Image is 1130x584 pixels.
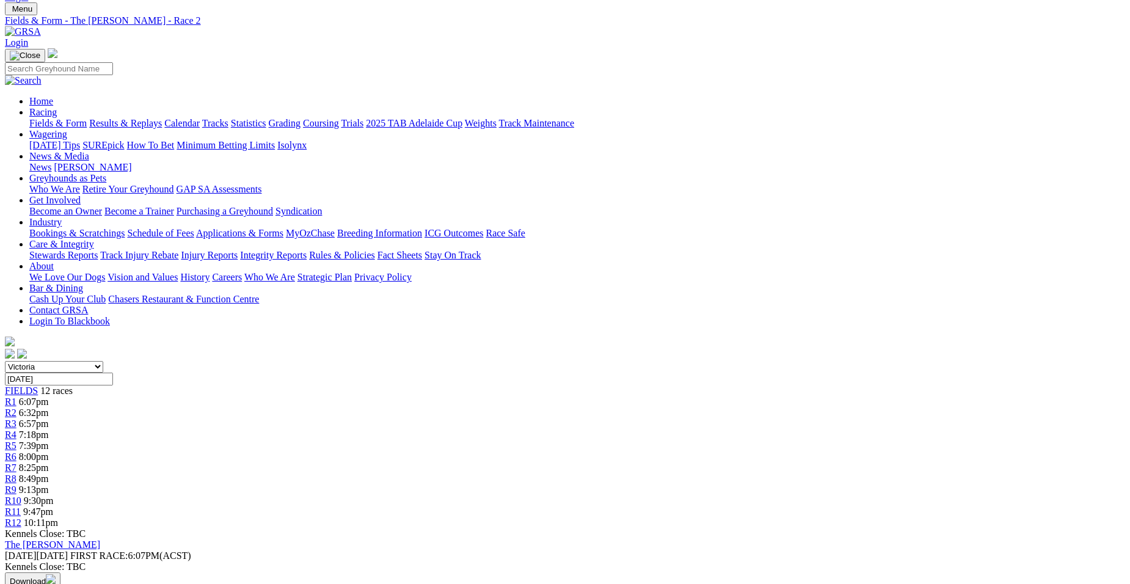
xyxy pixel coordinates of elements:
[5,396,16,407] a: R1
[244,272,295,282] a: Who We Are
[486,228,525,238] a: Race Safe
[5,429,16,440] a: R4
[29,239,94,249] a: Care & Integrity
[5,2,37,15] button: Toggle navigation
[29,162,51,172] a: News
[5,26,41,37] img: GRSA
[425,250,481,260] a: Stay On Track
[5,15,1125,26] a: Fields & Form - The [PERSON_NAME] - Race 2
[181,250,238,260] a: Injury Reports
[269,118,301,128] a: Grading
[46,574,56,584] img: download.svg
[196,228,283,238] a: Applications & Forms
[303,118,339,128] a: Coursing
[5,484,16,495] a: R9
[5,528,86,539] span: Kennels Close: TBC
[354,272,412,282] a: Privacy Policy
[29,206,1125,217] div: Get Involved
[29,118,1125,129] div: Racing
[70,550,128,561] span: FIRST RACE:
[377,250,422,260] a: Fact Sheets
[70,550,191,561] span: 6:07PM(ACST)
[29,294,1125,305] div: Bar & Dining
[29,140,80,150] a: [DATE] Tips
[286,228,335,238] a: MyOzChase
[17,349,27,359] img: twitter.svg
[29,129,67,139] a: Wagering
[164,118,200,128] a: Calendar
[29,272,105,282] a: We Love Our Dogs
[29,206,102,216] a: Become an Owner
[5,440,16,451] a: R5
[425,228,483,238] a: ICG Outcomes
[5,337,15,346] img: logo-grsa-white.png
[5,37,28,48] a: Login
[19,429,49,440] span: 7:18pm
[29,184,80,194] a: Who We Are
[5,495,21,506] span: R10
[19,473,49,484] span: 8:49pm
[19,440,49,451] span: 7:39pm
[108,272,178,282] a: Vision and Values
[177,140,275,150] a: Minimum Betting Limits
[29,173,106,183] a: Greyhounds as Pets
[337,228,422,238] a: Breeding Information
[465,118,497,128] a: Weights
[82,184,174,194] a: Retire Your Greyhound
[29,250,1125,261] div: Care & Integrity
[177,206,273,216] a: Purchasing a Greyhound
[5,62,113,75] input: Search
[5,517,21,528] a: R12
[100,250,178,260] a: Track Injury Rebate
[23,506,53,517] span: 9:47pm
[10,51,40,60] img: Close
[177,184,262,194] a: GAP SA Assessments
[127,228,194,238] a: Schedule of Fees
[127,140,175,150] a: How To Bet
[5,539,100,550] a: The [PERSON_NAME]
[240,250,307,260] a: Integrity Reports
[19,407,49,418] span: 6:32pm
[29,305,88,315] a: Contact GRSA
[29,261,54,271] a: About
[212,272,242,282] a: Careers
[5,407,16,418] a: R2
[19,484,49,495] span: 9:13pm
[89,118,162,128] a: Results & Replays
[5,385,38,396] a: FIELDS
[5,451,16,462] a: R6
[29,228,1125,239] div: Industry
[29,217,62,227] a: Industry
[29,294,106,304] a: Cash Up Your Club
[29,96,53,106] a: Home
[29,184,1125,195] div: Greyhounds as Pets
[5,561,1125,572] div: Kennels Close: TBC
[54,162,131,172] a: [PERSON_NAME]
[29,118,87,128] a: Fields & Form
[5,418,16,429] a: R3
[24,517,58,528] span: 10:11pm
[29,107,57,117] a: Racing
[29,316,110,326] a: Login To Blackbook
[5,473,16,484] a: R8
[82,140,124,150] a: SUREpick
[29,140,1125,151] div: Wagering
[5,49,45,62] button: Toggle navigation
[40,385,73,396] span: 12 races
[104,206,174,216] a: Become a Trainer
[297,272,352,282] a: Strategic Plan
[29,250,98,260] a: Stewards Reports
[231,118,266,128] a: Statistics
[29,283,83,293] a: Bar & Dining
[5,506,21,517] a: R11
[29,151,89,161] a: News & Media
[5,373,113,385] input: Select date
